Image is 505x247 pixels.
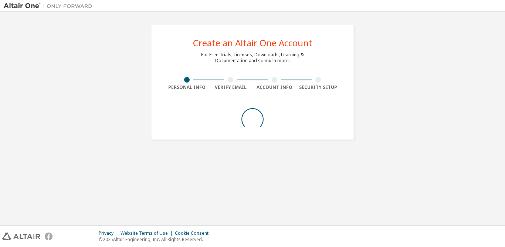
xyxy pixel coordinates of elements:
[165,84,209,90] div: Personal Info
[121,230,175,236] div: Website Terms of Use
[45,233,52,240] img: facebook.svg
[296,84,340,90] div: Security Setup
[193,39,312,47] div: Create an Altair One Account
[2,233,40,240] img: altair_logo.svg
[253,84,296,90] div: Account Info
[209,84,253,90] div: Verify Email
[4,2,96,10] img: Altair One
[99,236,213,243] p: © 2025 Altair Engineering, Inc. All Rights Reserved.
[201,52,304,64] div: For Free Trials, Licenses, Downloads, Learning & Documentation and so much more.
[99,230,121,236] div: Privacy
[175,230,213,236] div: Cookie Consent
